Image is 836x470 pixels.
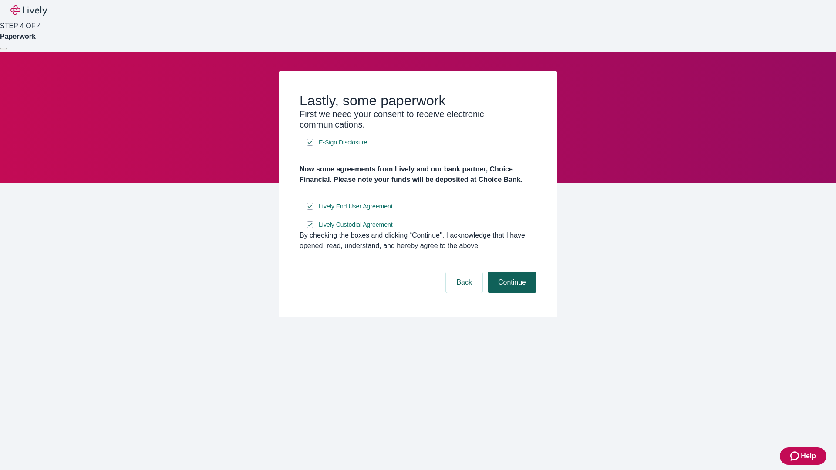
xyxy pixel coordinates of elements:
h4: Now some agreements from Lively and our bank partner, Choice Financial. Please note your funds wi... [300,164,536,185]
a: e-sign disclosure document [317,201,394,212]
button: Back [446,272,482,293]
span: Lively End User Agreement [319,202,393,211]
h3: First we need your consent to receive electronic communications. [300,109,536,130]
span: Lively Custodial Agreement [319,220,393,229]
button: Continue [488,272,536,293]
span: Help [801,451,816,461]
svg: Zendesk support icon [790,451,801,461]
span: E-Sign Disclosure [319,138,367,147]
button: Zendesk support iconHelp [780,447,826,465]
img: Lively [10,5,47,16]
a: e-sign disclosure document [317,137,369,148]
a: e-sign disclosure document [317,219,394,230]
h2: Lastly, some paperwork [300,92,536,109]
div: By checking the boxes and clicking “Continue", I acknowledge that I have opened, read, understand... [300,230,536,251]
